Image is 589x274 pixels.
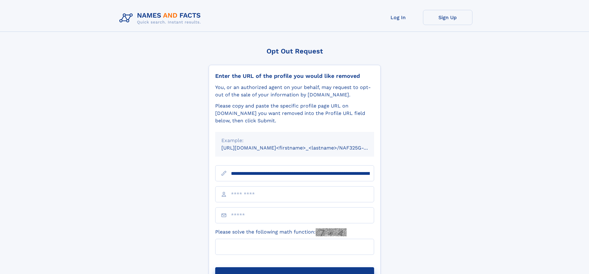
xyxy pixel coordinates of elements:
[117,10,206,27] img: Logo Names and Facts
[215,73,374,79] div: Enter the URL of the profile you would like removed
[215,102,374,124] div: Please copy and paste the specific profile page URL on [DOMAIN_NAME] you want removed into the Pr...
[215,84,374,99] div: You, or an authorized agent on your behalf, may request to opt-out of the sale of your informatio...
[221,137,368,144] div: Example:
[423,10,472,25] a: Sign Up
[215,228,347,236] label: Please solve the following math function:
[373,10,423,25] a: Log In
[221,145,386,151] small: [URL][DOMAIN_NAME]<firstname>_<lastname>/NAF325G-xxxxxxxx
[209,47,381,55] div: Opt Out Request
